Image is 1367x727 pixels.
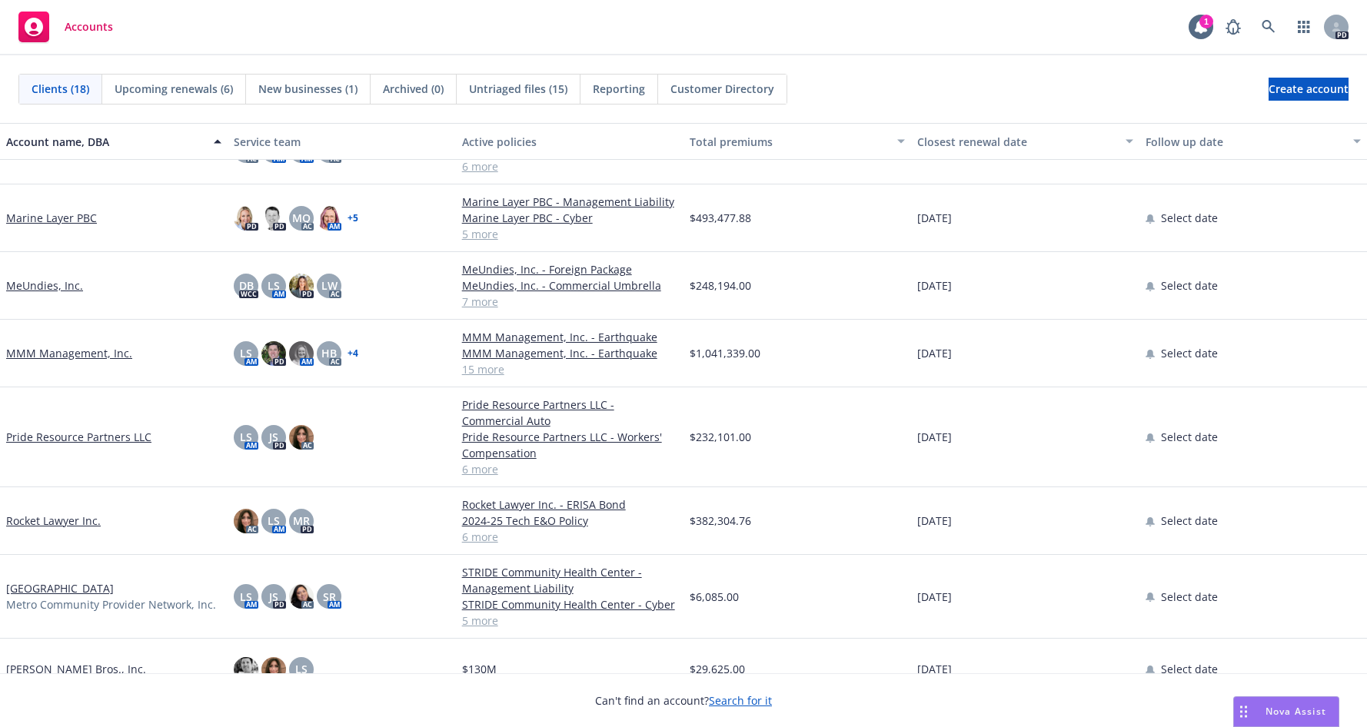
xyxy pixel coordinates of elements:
[1139,123,1367,160] button: Follow up date
[462,345,677,361] a: MMM Management, Inc. - Earthquake
[917,513,952,529] span: [DATE]
[1266,705,1326,718] span: Nova Assist
[6,345,132,361] a: MMM Management, Inc.
[917,210,952,226] span: [DATE]
[289,274,314,298] img: photo
[462,397,677,429] a: Pride Resource Partners LLC - Commercial Auto
[268,277,280,294] span: LS
[293,513,310,529] span: MR
[690,345,760,361] span: $1,041,339.00
[462,226,677,242] a: 5 more
[917,661,952,677] span: [DATE]
[595,692,772,709] span: Can't find an account?
[462,329,677,345] a: MMM Management, Inc. - Earthquake
[289,584,314,609] img: photo
[462,461,677,477] a: 6 more
[690,210,751,226] span: $493,477.88
[289,425,314,450] img: photo
[917,589,952,605] span: [DATE]
[462,661,677,677] a: $130M
[1161,513,1218,529] span: Select date
[917,134,1116,150] div: Closest renewal date
[6,277,83,294] a: MeUndies, Inc.
[462,612,677,629] a: 5 more
[1161,429,1218,445] span: Select date
[261,657,286,682] img: photo
[269,429,278,445] span: JS
[690,589,739,605] span: $6,085.00
[348,214,358,223] a: + 5
[234,657,258,682] img: photo
[917,345,952,361] span: [DATE]
[690,513,751,529] span: $382,304.76
[6,429,151,445] a: Pride Resource Partners LLC
[462,361,677,377] a: 15 more
[268,513,280,529] span: LS
[462,158,677,174] a: 6 more
[6,134,205,150] div: Account name, DBA
[323,589,336,605] span: SR
[240,345,252,361] span: LS
[690,661,745,677] span: $29,625.00
[462,496,677,513] a: Rocket Lawyer Inc. - ERISA Bond
[917,277,952,294] span: [DATE]
[6,513,101,529] a: Rocket Lawyer Inc.
[348,349,358,358] a: + 4
[1161,589,1218,605] span: Select date
[462,294,677,310] a: 7 more
[240,429,252,445] span: LS
[1218,12,1249,42] a: Report a Bug
[12,5,119,48] a: Accounts
[462,596,677,612] a: STRIDE Community Health Center - Cyber
[6,210,97,226] a: Marine Layer PBC
[690,134,888,150] div: Total premiums
[289,341,314,366] img: photo
[115,81,233,97] span: Upcoming renewals (6)
[234,206,258,231] img: photo
[462,429,677,461] a: Pride Resource Partners LLC - Workers' Compensation
[1146,134,1344,150] div: Follow up date
[683,123,911,160] button: Total premiums
[462,529,677,545] a: 6 more
[261,206,286,231] img: photo
[6,596,216,612] span: Metro Community Provider Network, Inc.
[295,661,308,677] span: LS
[1161,345,1218,361] span: Select date
[690,429,751,445] span: $232,101.00
[670,81,774,97] span: Customer Directory
[1161,277,1218,294] span: Select date
[462,194,677,210] a: Marine Layer PBC - Management Liability
[239,277,254,294] span: DB
[917,429,952,445] span: [DATE]
[593,81,645,97] span: Reporting
[321,345,337,361] span: HB
[261,341,286,366] img: photo
[462,261,677,277] a: MeUndies, Inc. - Foreign Package
[234,509,258,533] img: photo
[269,589,278,605] span: JS
[911,123,1139,160] button: Closest renewal date
[258,81,358,97] span: New businesses (1)
[234,134,449,150] div: Service team
[462,210,677,226] a: Marine Layer PBC - Cyber
[321,277,338,294] span: LW
[6,580,114,596] a: [GEOGRAPHIC_DATA]
[709,693,772,708] a: Search for it
[1253,12,1284,42] a: Search
[228,123,455,160] button: Service team
[456,123,683,160] button: Active policies
[240,589,252,605] span: LS
[383,81,444,97] span: Archived (0)
[462,277,677,294] a: MeUndies, Inc. - Commercial Umbrella
[1289,12,1319,42] a: Switch app
[462,564,677,596] a: STRIDE Community Health Center - Management Liability
[1269,78,1349,101] a: Create account
[292,210,311,226] span: MQ
[690,277,751,294] span: $248,194.00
